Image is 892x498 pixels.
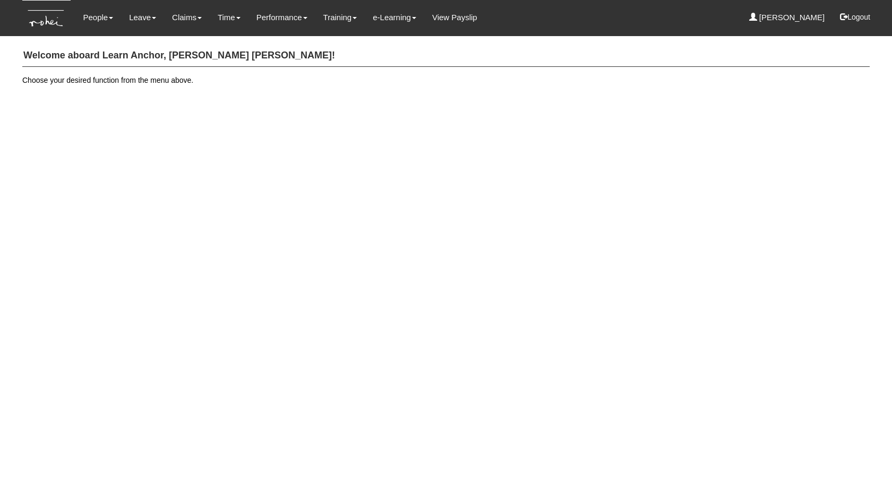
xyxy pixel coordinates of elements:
a: [PERSON_NAME] [749,5,825,30]
a: Time [218,5,241,30]
a: Leave [129,5,156,30]
p: Choose your desired function from the menu above. [22,75,870,85]
a: View Payslip [432,5,477,30]
a: Claims [172,5,202,30]
img: KTs7HI1dOZG7tu7pUkOpGGQAiEQAiEQAj0IhBB1wtXDg6BEAiBEAiBEAiB4RGIoBtemSRFIRACIRACIRACIdCLQARdL1w5OAR... [22,1,71,36]
a: Performance [256,5,307,30]
iframe: chat widget [847,456,881,487]
a: People [83,5,113,30]
button: Logout [833,4,878,30]
h4: Welcome aboard Learn Anchor, [PERSON_NAME] [PERSON_NAME]! [22,45,870,67]
a: e-Learning [373,5,416,30]
a: Training [323,5,357,30]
